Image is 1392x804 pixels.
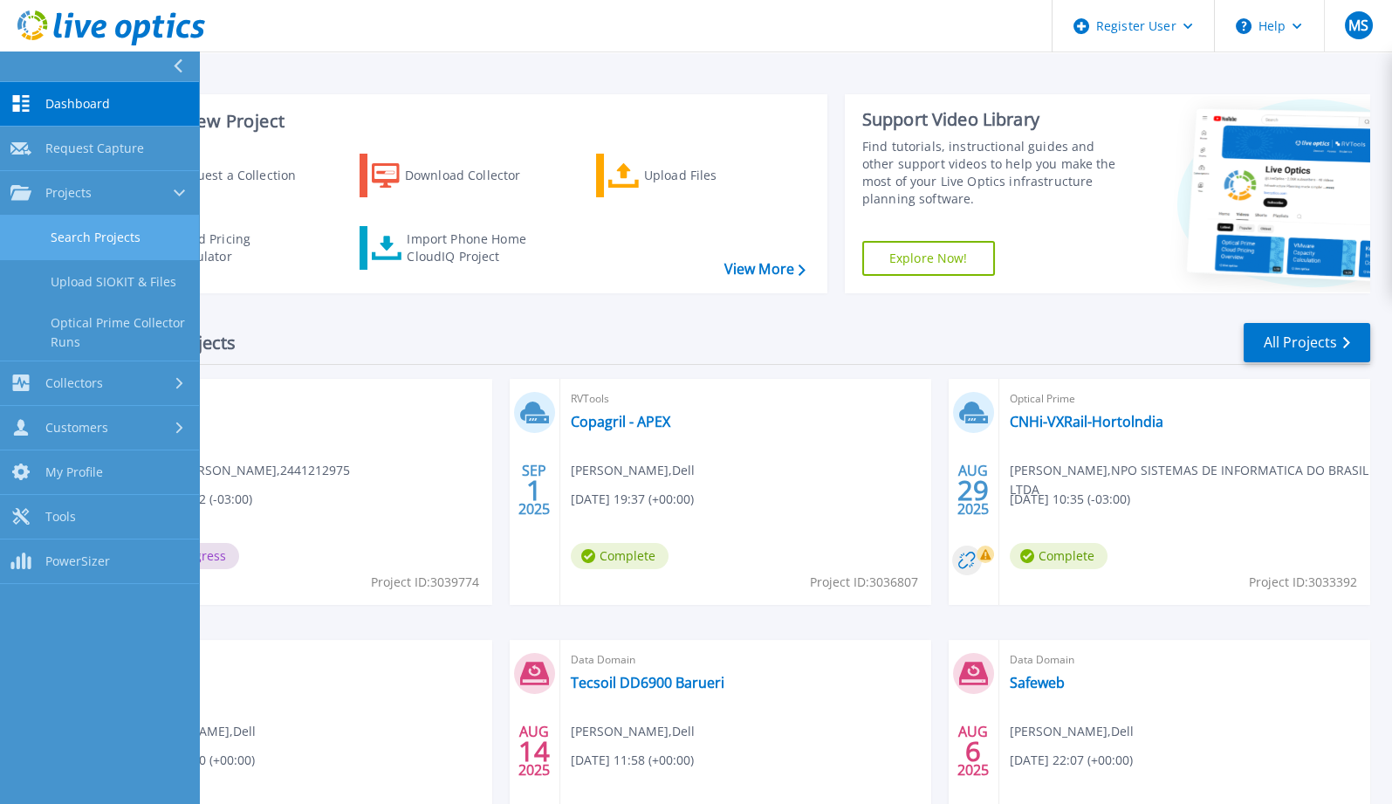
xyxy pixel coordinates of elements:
[1348,18,1368,32] span: MS
[571,413,670,430] a: Copagril - APEX
[124,154,319,197] a: Request a Collection
[45,509,76,525] span: Tools
[724,261,806,278] a: View More
[965,744,981,759] span: 6
[132,389,482,409] span: Optical Prime
[45,141,144,156] span: Request Capture
[596,154,791,197] a: Upload Files
[132,461,350,480] span: Geisom [PERSON_NAME] , 2441212975
[571,461,695,480] span: [PERSON_NAME] , Dell
[132,650,482,670] span: Data Domain
[405,158,545,193] div: Download Collector
[45,420,108,436] span: Customers
[124,112,805,131] h3: Start a New Project
[45,375,103,391] span: Collectors
[174,158,313,193] div: Request a Collection
[571,389,921,409] span: RVTools
[810,573,918,592] span: Project ID: 3036807
[1010,650,1360,670] span: Data Domain
[644,158,784,193] div: Upload Files
[526,483,542,498] span: 1
[518,719,551,783] div: AUG 2025
[957,483,989,498] span: 29
[571,674,724,691] a: Tecsoil DD6900 Barueri
[518,744,550,759] span: 14
[862,138,1127,208] div: Find tutorials, instructional guides and other support videos to help you make the most of your L...
[957,458,990,522] div: AUG 2025
[1010,751,1133,770] span: [DATE] 22:07 (+00:00)
[1010,461,1370,499] span: [PERSON_NAME] , NPO SISTEMAS DE INFORMATICA DO BRASIL LTDA
[171,230,311,265] div: Cloud Pricing Calculator
[371,573,479,592] span: Project ID: 3039774
[957,719,990,783] div: AUG 2025
[1010,490,1130,509] span: [DATE] 10:35 (-03:00)
[407,230,543,265] div: Import Phone Home CloudIQ Project
[1010,389,1360,409] span: Optical Prime
[1244,323,1370,362] a: All Projects
[1010,413,1163,430] a: CNHi-VXRail-Hortolndia
[862,241,995,276] a: Explore Now!
[1010,722,1134,741] span: [PERSON_NAME] , Dell
[45,553,110,569] span: PowerSizer
[360,154,554,197] a: Download Collector
[45,96,110,112] span: Dashboard
[1010,674,1065,691] a: Safeweb
[571,490,694,509] span: [DATE] 19:37 (+00:00)
[862,108,1127,131] div: Support Video Library
[45,464,103,480] span: My Profile
[1010,543,1107,569] span: Complete
[124,226,319,270] a: Cloud Pricing Calculator
[571,543,669,569] span: Complete
[45,185,92,201] span: Projects
[571,722,695,741] span: [PERSON_NAME] , Dell
[1249,573,1357,592] span: Project ID: 3033392
[571,650,921,670] span: Data Domain
[571,751,694,770] span: [DATE] 11:58 (+00:00)
[518,458,551,522] div: SEP 2025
